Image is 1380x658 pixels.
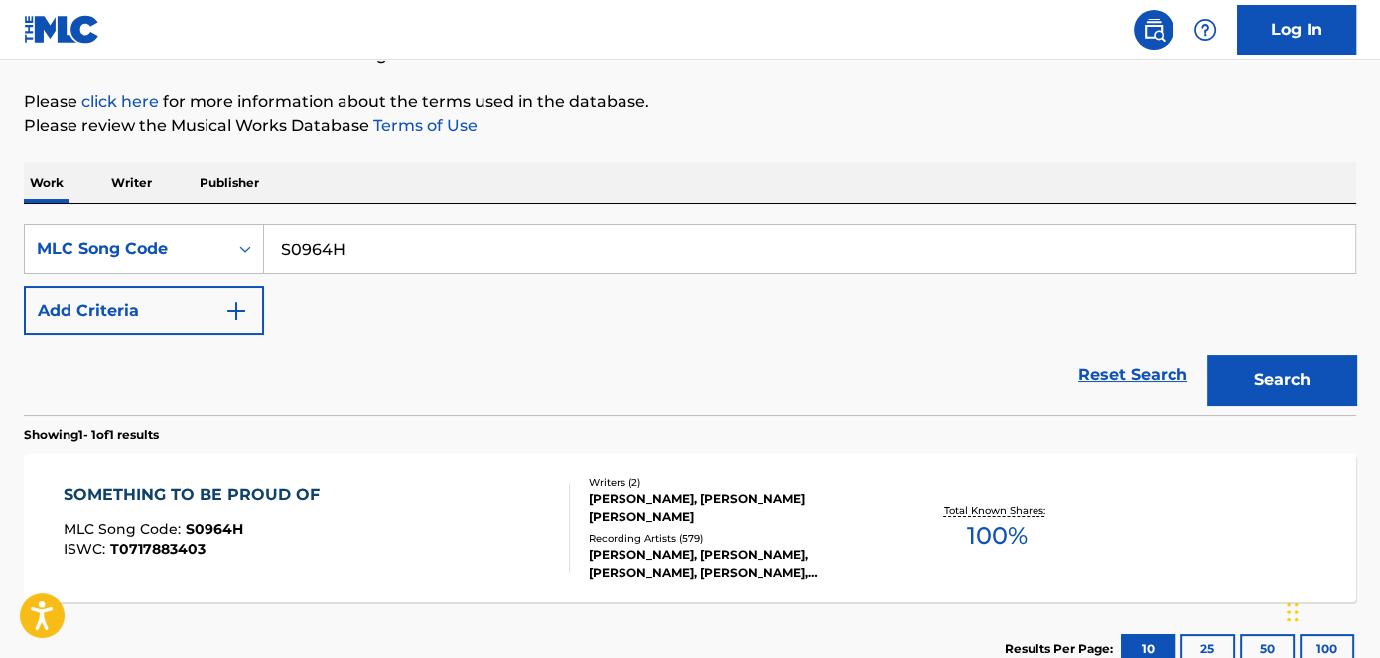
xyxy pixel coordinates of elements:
p: Work [24,162,69,203]
span: ISWC : [64,540,110,558]
a: SOMETHING TO BE PROUD OFMLC Song Code:S0964HISWC:T0717883403Writers (2)[PERSON_NAME], [PERSON_NAM... [24,454,1356,602]
button: Add Criteria [24,286,264,335]
p: Results Per Page: [1005,640,1118,658]
div: [PERSON_NAME], [PERSON_NAME] [PERSON_NAME] [589,490,887,526]
button: Search [1207,355,1356,405]
img: help [1193,18,1217,42]
p: Total Known Shares: [944,503,1050,518]
a: Log In [1237,5,1356,55]
a: Terms of Use [369,116,478,135]
span: S0964H [186,520,243,538]
span: 100 % [967,518,1028,554]
img: 9d2ae6d4665cec9f34b9.svg [224,299,248,323]
div: Recording Artists ( 579 ) [589,531,887,546]
p: Please for more information about the terms used in the database. [24,90,1356,114]
iframe: Chat Widget [1281,563,1380,658]
a: Public Search [1134,10,1173,50]
a: click here [81,92,159,111]
img: MLC Logo [24,15,100,44]
img: search [1142,18,1166,42]
div: Drag [1287,583,1299,642]
div: Writers ( 2 ) [589,475,887,490]
a: Reset Search [1068,353,1197,397]
div: MLC Song Code [37,237,215,261]
p: Writer [105,162,158,203]
p: Please review the Musical Works Database [24,114,1356,138]
div: [PERSON_NAME], [PERSON_NAME], [PERSON_NAME], [PERSON_NAME], [PERSON_NAME] [589,546,887,582]
p: Showing 1 - 1 of 1 results [24,426,159,444]
span: T0717883403 [110,540,206,558]
div: Help [1185,10,1225,50]
form: Search Form [24,224,1356,415]
p: Publisher [194,162,265,203]
span: MLC Song Code : [64,520,186,538]
div: SOMETHING TO BE PROUD OF [64,483,330,507]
